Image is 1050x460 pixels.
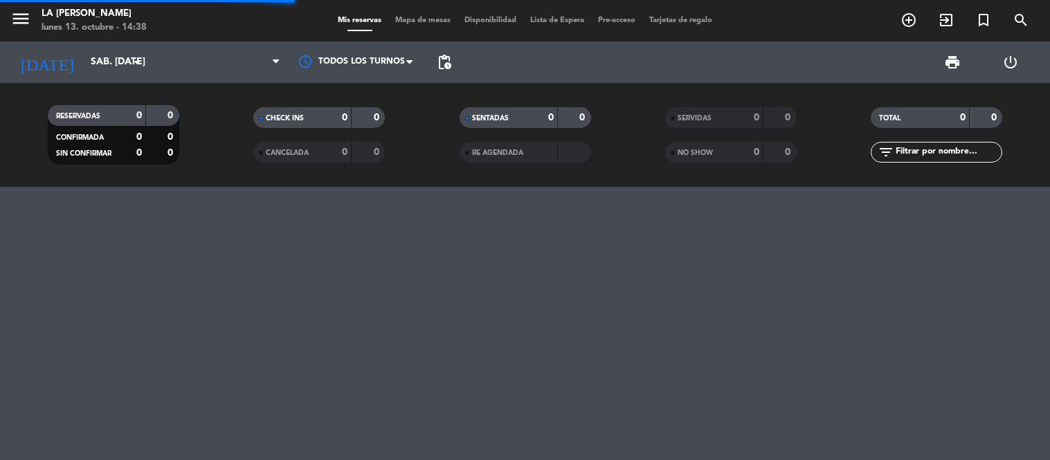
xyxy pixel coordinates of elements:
div: LA [PERSON_NAME] [42,7,147,21]
strong: 0 [168,111,176,120]
i: filter_list [878,144,894,160]
strong: 0 [136,148,142,158]
div: LOG OUT [981,42,1040,83]
span: NO SHOW [678,149,713,156]
span: SENTADAS [472,115,509,122]
span: pending_actions [436,54,453,71]
span: SIN CONFIRMAR [56,150,111,157]
span: Mis reservas [331,17,388,24]
i: arrow_drop_down [129,54,145,71]
strong: 0 [960,113,966,122]
strong: 0 [136,132,142,142]
span: Disponibilidad [458,17,523,24]
span: Lista de Espera [523,17,591,24]
input: Filtrar por nombre... [894,145,1002,160]
span: RESERVADAS [56,113,100,120]
strong: 0 [374,113,382,122]
i: exit_to_app [938,12,954,28]
span: RE AGENDADA [472,149,523,156]
i: menu [10,8,31,29]
strong: 0 [785,147,793,157]
span: SERVIDAS [678,115,712,122]
strong: 0 [754,113,759,122]
span: CHECK INS [266,115,304,122]
i: turned_in_not [975,12,992,28]
strong: 0 [342,147,347,157]
i: add_circle_outline [900,12,917,28]
strong: 0 [548,113,554,122]
span: TOTAL [879,115,900,122]
i: power_settings_new [1002,54,1019,71]
span: CANCELADA [266,149,309,156]
strong: 0 [342,113,347,122]
span: Tarjetas de regalo [642,17,719,24]
strong: 0 [168,132,176,142]
span: Pre-acceso [591,17,642,24]
strong: 0 [754,147,759,157]
strong: 0 [374,147,382,157]
strong: 0 [785,113,793,122]
i: search [1013,12,1029,28]
strong: 0 [168,148,176,158]
div: lunes 13. octubre - 14:38 [42,21,147,35]
strong: 0 [579,113,588,122]
span: Mapa de mesas [388,17,458,24]
span: CONFIRMADA [56,134,104,141]
strong: 0 [136,111,142,120]
i: [DATE] [10,47,84,77]
button: menu [10,8,31,34]
span: print [944,54,961,71]
strong: 0 [991,113,999,122]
